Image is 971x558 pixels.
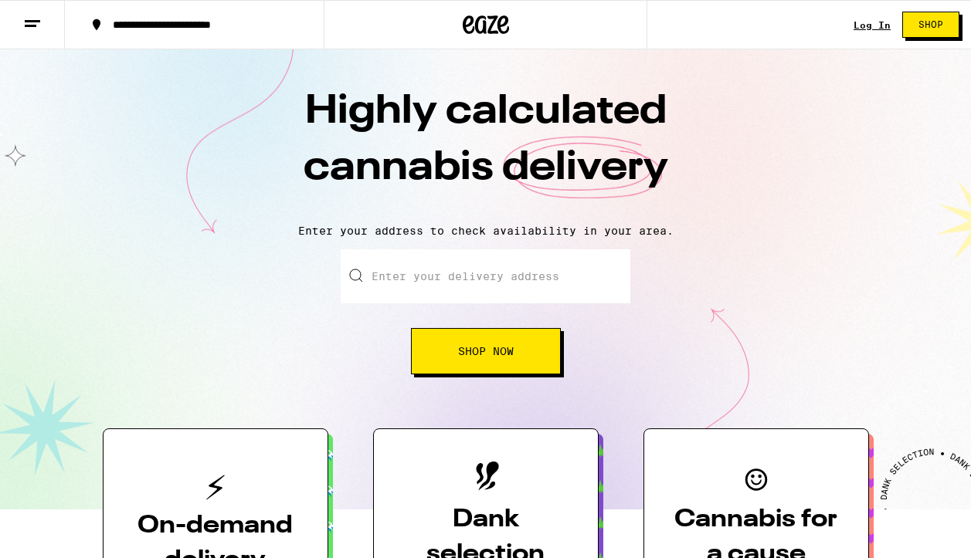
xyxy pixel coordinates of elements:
[918,20,943,29] span: Shop
[902,12,959,38] button: Shop
[216,84,756,212] h1: Highly calculated cannabis delivery
[458,346,514,357] span: Shop Now
[15,225,956,237] p: Enter your address to check availability in your area.
[891,12,971,38] a: Shop
[854,20,891,30] a: Log In
[411,328,561,374] button: Shop Now
[341,249,630,303] input: Enter your delivery address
